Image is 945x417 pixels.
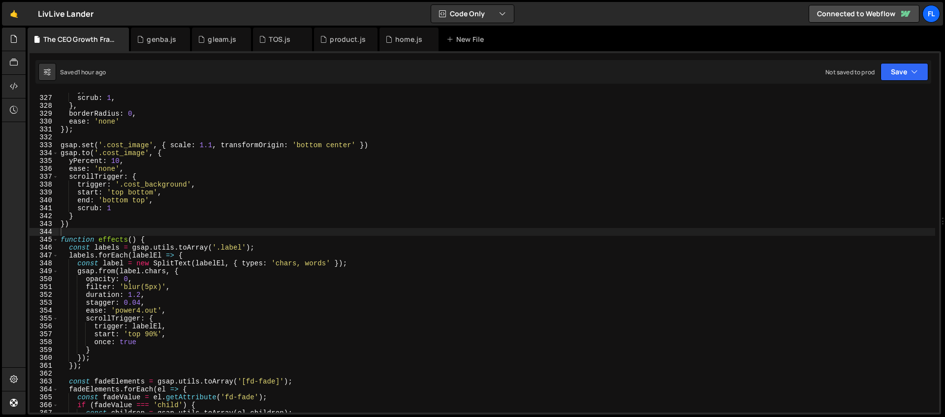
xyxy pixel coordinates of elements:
[330,34,366,44] div: product.js
[30,291,59,299] div: 352
[30,409,59,417] div: 367
[2,2,26,26] a: 🤙
[38,8,94,20] div: LivLive Lander
[30,181,59,189] div: 338
[30,212,59,220] div: 342
[30,267,59,275] div: 349
[30,126,59,133] div: 331
[922,5,940,23] a: Fl
[30,157,59,165] div: 335
[446,34,488,44] div: New File
[30,378,59,385] div: 363
[30,385,59,393] div: 364
[30,338,59,346] div: 358
[30,133,59,141] div: 332
[30,110,59,118] div: 329
[809,5,919,23] a: Connected to Webflow
[395,34,422,44] div: home.js
[30,330,59,338] div: 357
[30,283,59,291] div: 351
[30,322,59,330] div: 356
[30,354,59,362] div: 360
[208,34,236,44] div: gleam.js
[30,228,59,236] div: 344
[30,299,59,307] div: 353
[30,315,59,322] div: 355
[825,68,875,76] div: Not saved to prod
[78,68,106,76] div: 1 hour ago
[30,189,59,196] div: 339
[30,370,59,378] div: 362
[30,259,59,267] div: 348
[30,118,59,126] div: 330
[30,196,59,204] div: 340
[43,34,117,44] div: The CEO Growth Framework.js
[30,141,59,149] div: 333
[881,63,928,81] button: Save
[30,236,59,244] div: 345
[30,204,59,212] div: 341
[30,102,59,110] div: 328
[30,252,59,259] div: 347
[147,34,176,44] div: genba.js
[30,275,59,283] div: 350
[269,34,290,44] div: TOS.js
[30,307,59,315] div: 354
[30,244,59,252] div: 346
[30,173,59,181] div: 337
[60,68,106,76] div: Saved
[30,94,59,102] div: 327
[30,362,59,370] div: 361
[30,165,59,173] div: 336
[30,220,59,228] div: 343
[30,346,59,354] div: 359
[431,5,514,23] button: Code Only
[30,401,59,409] div: 366
[30,393,59,401] div: 365
[30,149,59,157] div: 334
